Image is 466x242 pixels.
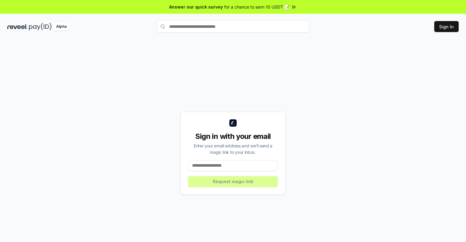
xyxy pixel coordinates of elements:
[188,132,278,141] div: Sign in with your email
[229,119,237,127] img: logo_small
[29,23,52,31] img: pay_id
[188,143,278,155] div: Enter your email address and we’ll send a magic link to your inbox.
[169,4,223,10] span: Answer our quick survey
[7,23,28,31] img: reveel_dark
[224,4,289,10] span: for a chance to earn 10 USDT 📝
[53,23,70,31] div: Alpha
[434,21,459,32] button: Sign In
